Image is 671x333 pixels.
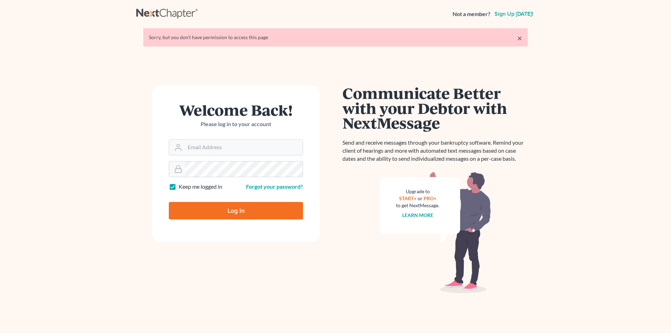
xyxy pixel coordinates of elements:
div: to get NextMessage. [396,202,439,209]
a: Forgot your password? [246,183,303,190]
a: Learn more [402,212,433,218]
a: × [517,34,522,42]
input: Email Address [185,140,303,155]
span: or [418,195,423,201]
div: Upgrade to [396,188,439,195]
p: Send and receive messages through your bankruptcy software. Remind your client of hearings and mo... [342,139,528,163]
a: START+ [399,195,417,201]
h1: Welcome Back! [169,102,303,117]
label: Keep me logged in [179,183,222,191]
a: PRO+ [424,195,436,201]
a: Sign up [DATE]! [493,11,535,17]
img: nextmessage_bg-59042aed3d76b12b5cd301f8e5b87938c9018125f34e5fa2b7a6b67550977c72.svg [379,171,491,294]
strong: Not a member? [453,10,490,18]
p: Please log in to your account [169,120,303,128]
h1: Communicate Better with your Debtor with NextMessage [342,86,528,130]
div: Sorry, but you don't have permission to access this page [149,34,522,41]
input: Log In [169,202,303,219]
